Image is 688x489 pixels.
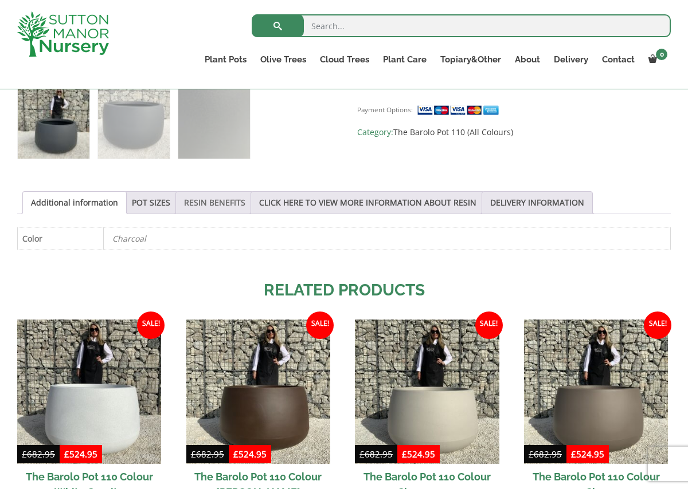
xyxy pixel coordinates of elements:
[376,52,433,68] a: Plant Care
[186,320,330,463] img: The Barolo Pot 110 Colour Mocha Brown
[490,192,584,214] a: DELIVERY INFORMATION
[571,448,576,460] span: £
[357,105,413,114] small: Payment Options:
[644,311,671,339] span: Sale!
[233,448,239,460] span: £
[17,320,161,463] img: The Barolo Pot 110 Colour White Granite
[64,448,69,460] span: £
[233,448,267,460] bdi: 524.95
[137,311,165,339] span: Sale!
[508,52,547,68] a: About
[18,87,89,159] img: The Barolo Pot 110 Colour Charcoal
[313,52,376,68] a: Cloud Trees
[17,227,671,250] table: Product Details
[191,448,196,460] span: £
[547,52,595,68] a: Delivery
[64,448,97,460] bdi: 524.95
[475,311,503,339] span: Sale!
[98,87,170,159] img: The Barolo Pot 110 Colour Charcoal - Image 2
[529,448,534,460] span: £
[259,192,476,214] a: CLICK HERE TO VIEW MORE INFORMATION ABOUT RESIN
[595,52,642,68] a: Contact
[198,52,253,68] a: Plant Pots
[656,49,667,60] span: 0
[22,448,55,460] bdi: 682.95
[252,14,671,37] input: Search...
[191,448,224,460] bdi: 682.95
[357,125,671,139] span: Category:
[571,448,604,460] bdi: 524.95
[178,87,250,159] img: The Barolo Pot 110 Colour Charcoal - Image 3
[18,227,104,249] th: Color
[359,448,393,460] bdi: 682.95
[184,192,245,214] a: RESIN BENEFITS
[393,127,513,137] a: The Barolo Pot 110 (All Colours)
[31,192,118,214] a: Additional information
[253,52,313,68] a: Olive Trees
[402,448,435,460] bdi: 524.95
[402,448,407,460] span: £
[17,11,109,57] img: logo
[17,278,671,302] h2: Related products
[642,52,671,68] a: 0
[22,448,27,460] span: £
[112,228,662,249] p: Charcoal
[306,311,334,339] span: Sale!
[417,104,503,116] img: payment supported
[529,448,562,460] bdi: 682.95
[355,320,499,463] img: The Barolo Pot 110 Colour Champagne
[359,448,365,460] span: £
[132,192,170,214] a: POT SIZES
[433,52,508,68] a: Topiary&Other
[524,320,668,463] img: The Barolo Pot 110 Colour Clay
